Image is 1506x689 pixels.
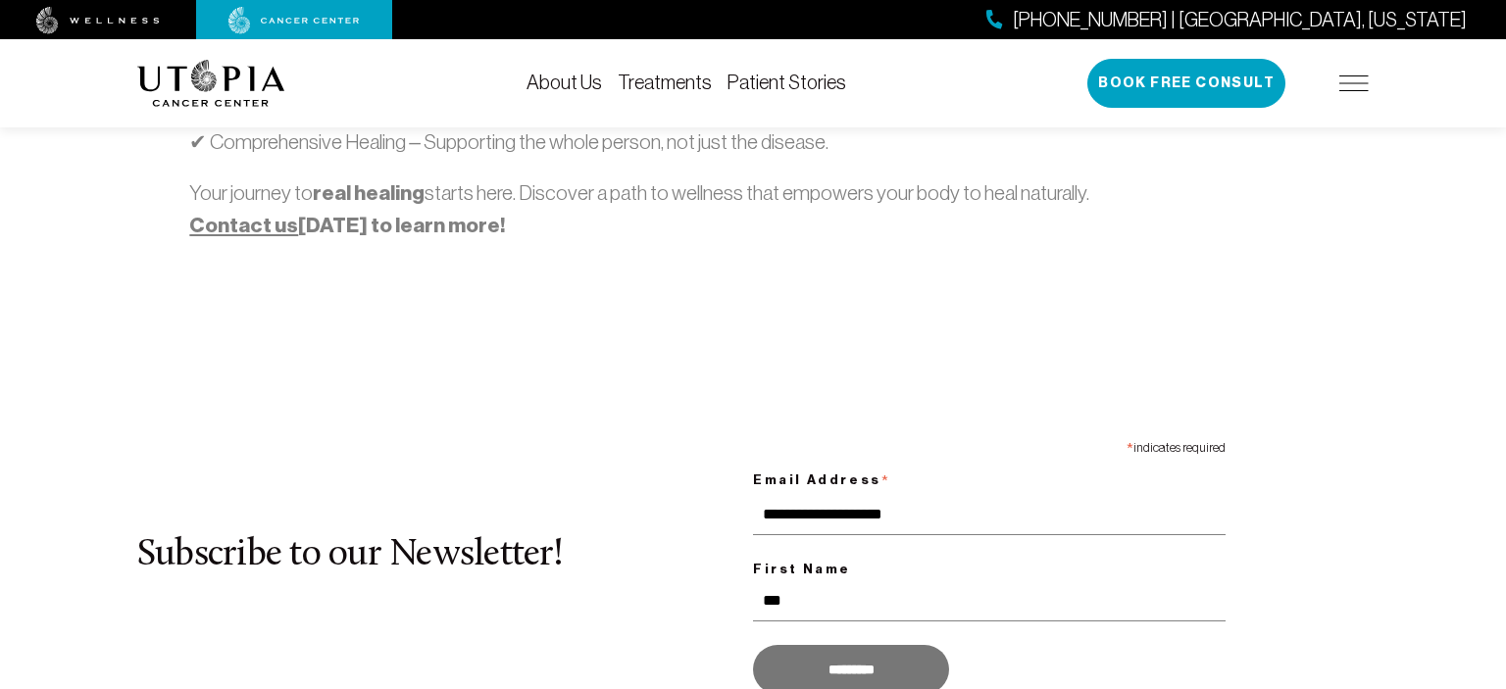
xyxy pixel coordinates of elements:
a: About Us [527,72,602,93]
h2: Subscribe to our Newsletter! [137,535,753,576]
strong: real healing [313,180,425,206]
img: wellness [36,7,160,34]
button: Book Free Consult [1087,59,1285,108]
img: icon-hamburger [1339,75,1369,91]
label: First Name [753,558,1226,581]
img: logo [137,60,285,107]
label: Email Address [753,460,1226,495]
div: indicates required [753,431,1226,460]
strong: [DATE] to learn more! [189,213,505,238]
a: Treatments [618,72,712,93]
img: cancer center [228,7,360,34]
a: [PHONE_NUMBER] | [GEOGRAPHIC_DATA], [US_STATE] [986,6,1467,34]
span: [PHONE_NUMBER] | [GEOGRAPHIC_DATA], [US_STATE] [1013,6,1467,34]
a: Patient Stories [728,72,846,93]
a: Contact us [189,213,298,238]
p: Your journey to starts here. Discover a path to wellness that empowers your body to heal naturally. [189,177,1316,241]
